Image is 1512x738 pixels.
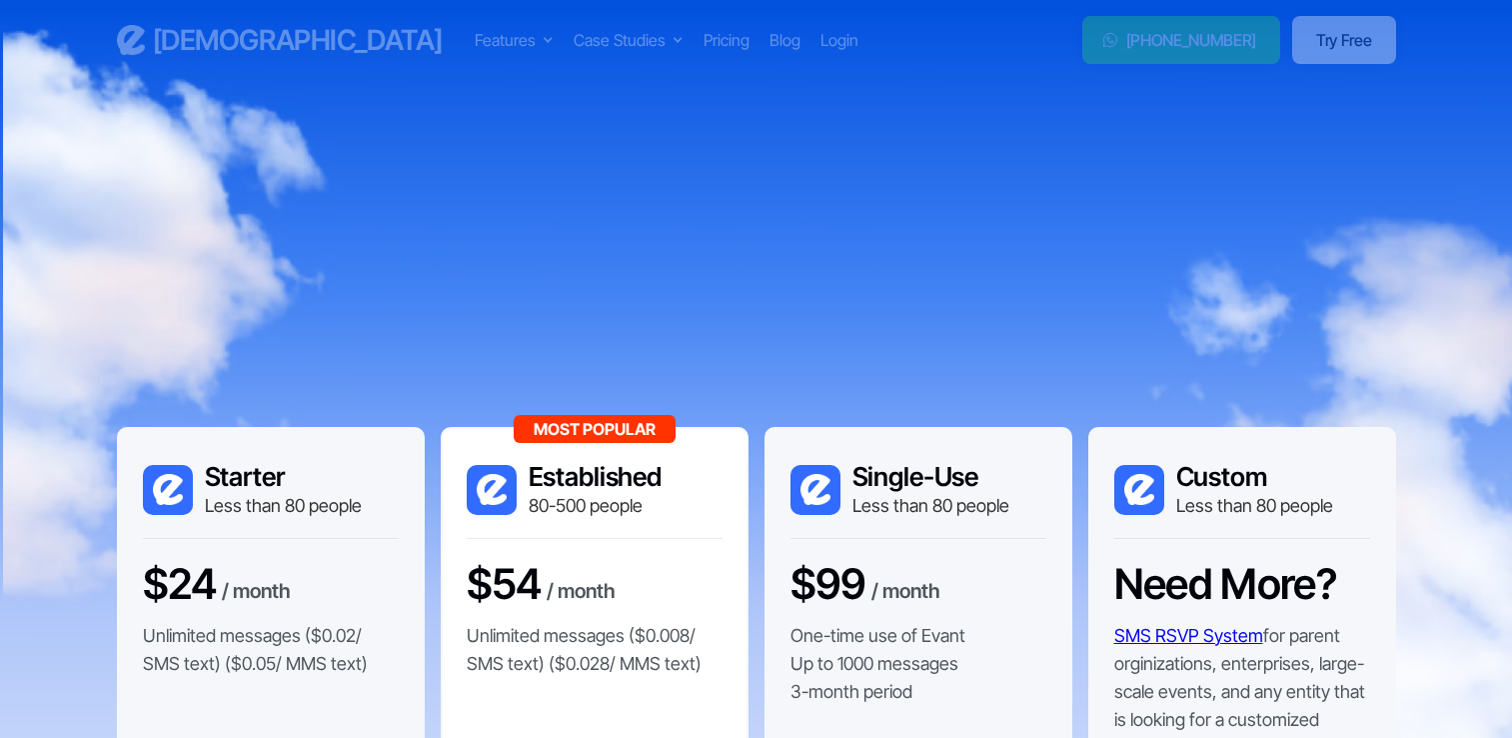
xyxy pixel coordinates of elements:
[529,493,663,518] div: 80-500 people
[790,559,866,609] h3: $99
[205,461,362,493] h3: Starter
[704,28,750,52] a: Pricing
[547,576,616,610] div: / month
[1176,493,1333,518] div: Less than 80 people
[871,576,940,610] div: / month
[1176,461,1333,493] h3: Custom
[820,28,858,52] a: Login
[222,576,291,610] div: / month
[852,461,1009,493] h3: Single-Use
[475,28,536,52] div: Features
[117,23,443,58] a: home
[143,559,217,609] h3: $24
[153,23,443,58] h3: [DEMOGRAPHIC_DATA]
[574,28,666,52] div: Case Studies
[1082,16,1281,64] a: [PHONE_NUMBER]
[852,493,1009,518] div: Less than 80 people
[1114,559,1337,609] h3: Need More?
[1126,28,1257,52] div: [PHONE_NUMBER]
[769,28,800,52] a: Blog
[467,622,723,678] p: Unlimited messages ($0.008/ SMS text) ($0.028/ MMS text)
[475,28,554,52] div: Features
[514,415,676,443] div: Most Popular
[467,559,542,609] h3: $54
[529,461,663,493] h3: Established
[1292,16,1395,64] a: Try Free
[143,622,399,678] p: Unlimited messages ($0.02/ SMS text) ($0.05/ MMS text)
[574,28,684,52] div: Case Studies
[1114,625,1263,646] a: SMS RSVP System
[205,493,362,518] div: Less than 80 people
[790,622,965,706] p: One-time use of Evant Up to 1000 messages 3-month period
